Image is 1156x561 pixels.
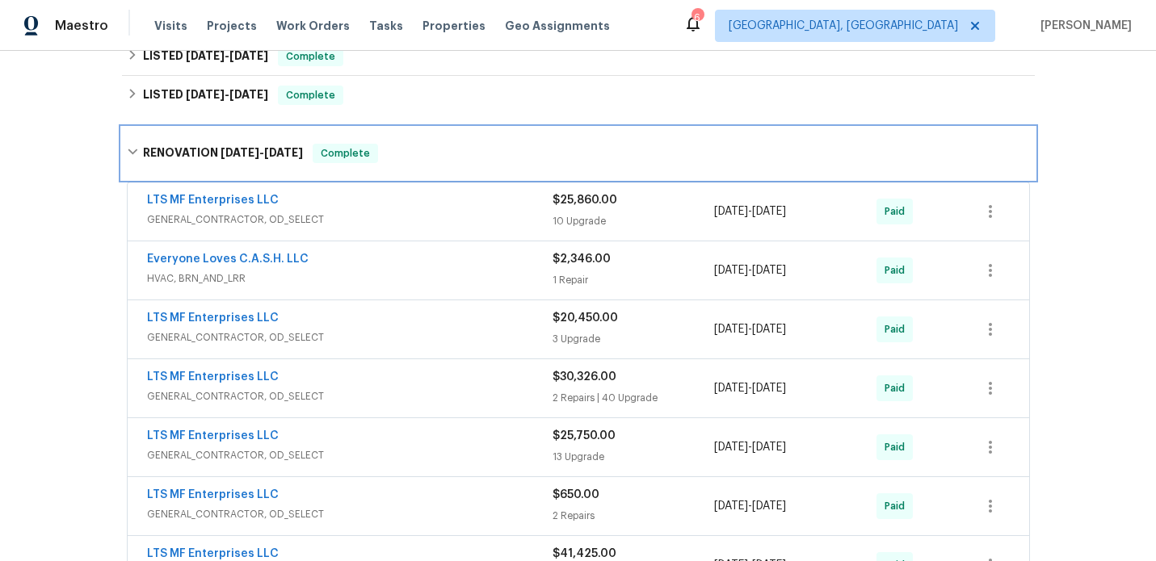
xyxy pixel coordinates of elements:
[714,265,748,276] span: [DATE]
[691,10,703,26] div: 6
[1034,18,1132,34] span: [PERSON_NAME]
[553,489,599,500] span: $650.00
[553,390,715,406] div: 2 Repairs | 40 Upgrade
[553,508,715,524] div: 2 Repairs
[553,195,617,206] span: $25,860.00
[714,442,748,453] span: [DATE]
[147,211,553,228] span: GENERAL_CONTRACTOR, OD_SELECT
[422,18,486,34] span: Properties
[147,548,279,559] a: LTS MF Enterprises LLC
[714,498,786,514] span: -
[154,18,187,34] span: Visits
[314,145,376,161] span: Complete
[147,371,279,383] a: LTS MF Enterprises LLC
[885,498,911,514] span: Paid
[147,388,553,404] span: GENERAL_CONTRACTOR, OD_SELECT
[122,37,1035,76] div: LISTED [DATE]-[DATE]Complete
[714,324,748,335] span: [DATE]
[553,449,715,465] div: 13 Upgrade
[147,195,279,206] a: LTS MF Enterprises LLC
[143,47,268,66] h6: LISTED
[752,442,786,453] span: [DATE]
[221,147,303,158] span: -
[207,18,257,34] span: Projects
[752,265,786,276] span: [DATE]
[280,87,342,103] span: Complete
[369,20,403,31] span: Tasks
[752,206,786,217] span: [DATE]
[885,321,911,337] span: Paid
[714,380,786,396] span: -
[714,383,748,394] span: [DATE]
[714,203,786,220] span: -
[752,500,786,512] span: [DATE]
[147,506,553,522] span: GENERAL_CONTRACTOR, OD_SELECT
[147,270,553,287] span: HVAC, BRN_AND_LRR
[553,312,618,324] span: $20,450.00
[553,213,715,229] div: 10 Upgrade
[714,321,786,337] span: -
[143,86,268,105] h6: LISTED
[752,383,786,394] span: [DATE]
[885,203,911,220] span: Paid
[186,50,268,61] span: -
[147,312,279,324] a: LTS MF Enterprises LLC
[147,329,553,345] span: GENERAL_CONTRACTOR, OD_SELECT
[55,18,108,34] span: Maestro
[553,272,715,288] div: 1 Repair
[122,76,1035,115] div: LISTED [DATE]-[DATE]Complete
[122,128,1035,179] div: RENOVATION [DATE]-[DATE]Complete
[186,89,225,100] span: [DATE]
[714,439,786,455] span: -
[147,489,279,500] a: LTS MF Enterprises LLC
[729,18,958,34] span: [GEOGRAPHIC_DATA], [GEOGRAPHIC_DATA]
[264,147,303,158] span: [DATE]
[553,548,616,559] span: $41,425.00
[553,430,616,442] span: $25,750.00
[229,50,268,61] span: [DATE]
[147,430,279,442] a: LTS MF Enterprises LLC
[229,89,268,100] span: [DATE]
[147,447,553,463] span: GENERAL_CONTRACTOR, OD_SELECT
[186,50,225,61] span: [DATE]
[505,18,610,34] span: Geo Assignments
[752,324,786,335] span: [DATE]
[143,144,303,163] h6: RENOVATION
[714,206,748,217] span: [DATE]
[885,439,911,455] span: Paid
[553,371,616,383] span: $30,326.00
[147,253,309,265] a: Everyone Loves C.A.S.H. LLC
[221,147,259,158] span: [DATE]
[553,331,715,347] div: 3 Upgrade
[714,262,786,278] span: -
[885,262,911,278] span: Paid
[885,380,911,396] span: Paid
[186,89,268,100] span: -
[714,500,748,512] span: [DATE]
[280,48,342,65] span: Complete
[553,253,611,265] span: $2,346.00
[276,18,350,34] span: Work Orders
